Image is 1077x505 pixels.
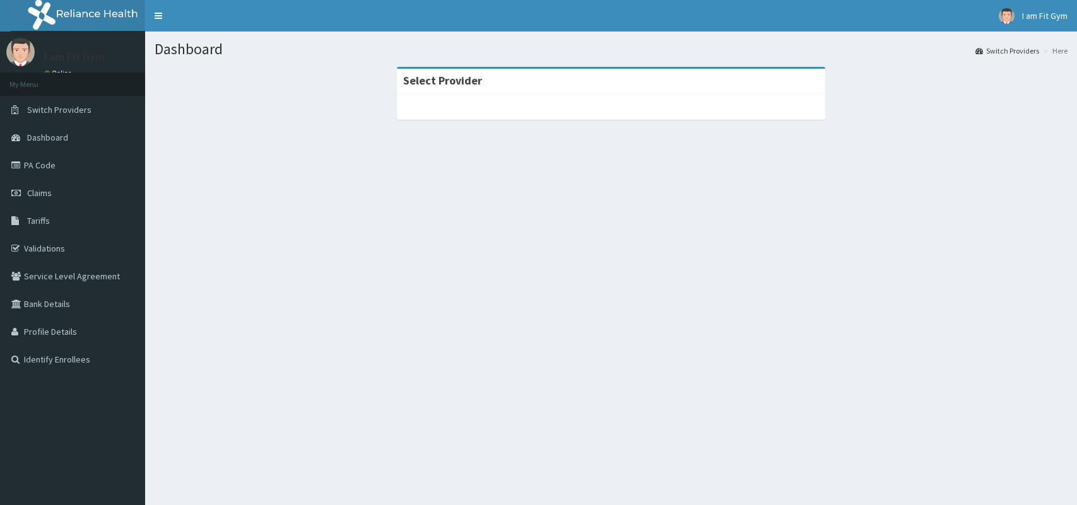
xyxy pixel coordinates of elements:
[27,187,52,199] span: Claims
[975,45,1039,56] a: Switch Providers
[27,104,91,115] span: Switch Providers
[27,215,50,226] span: Tariffs
[44,51,104,62] p: I am Fit Gym
[155,41,1068,57] h1: Dashboard
[403,73,482,88] strong: Select Provider
[999,8,1015,24] img: User Image
[27,132,68,143] span: Dashboard
[1040,45,1068,56] li: Here
[6,38,35,66] img: User Image
[1022,10,1068,21] span: I am Fit Gym
[44,69,74,78] a: Online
